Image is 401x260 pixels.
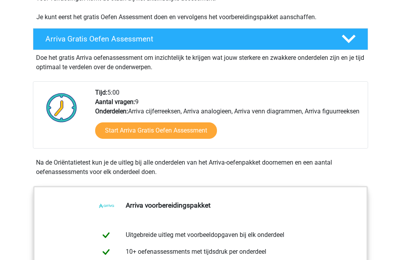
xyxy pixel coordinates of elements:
b: Onderdelen: [95,108,128,115]
div: Doe het gratis Arriva oefenassessment om inzichtelijk te krijgen wat jouw sterkere en zwakkere on... [33,50,368,72]
a: Arriva Gratis Oefen Assessment [30,28,371,50]
div: Na de Oriëntatietest kun je de uitleg bij alle onderdelen van het Arriva-oefenpakket doornemen en... [33,158,368,177]
div: 5:00 9 Arriva cijferreeksen, Arriva analogieen, Arriva venn diagrammen, Arriva figuurreeksen [89,88,367,148]
img: Klok [42,88,81,127]
a: Start Arriva Gratis Oefen Assessment [95,122,217,139]
b: Tijd: [95,89,107,96]
h4: Arriva Gratis Oefen Assessment [45,34,329,43]
b: Aantal vragen: [95,98,135,106]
